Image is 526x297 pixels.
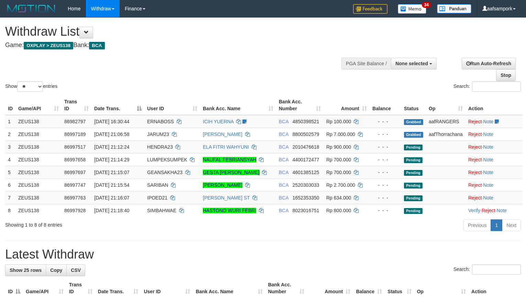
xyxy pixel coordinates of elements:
td: 7 [5,191,15,204]
td: · [465,140,523,153]
div: - - - [372,207,398,214]
span: Rp 900.000 [326,144,351,150]
span: [DATE] 16:30:44 [94,119,129,124]
div: - - - [372,156,398,163]
td: 6 [5,179,15,191]
a: Verify [468,208,480,213]
a: Reject [468,182,482,188]
span: HENDRA23 [147,144,173,150]
a: HASTONO WURI FEBRI [203,208,256,213]
input: Search: [472,81,521,92]
label: Show entries [5,81,57,92]
div: - - - [372,144,398,150]
span: BCA [279,170,288,175]
a: [PERSON_NAME] ST [203,195,250,201]
a: ELA FITRI WAHYUNI [203,144,249,150]
div: PGA Site Balance / [341,58,391,69]
span: Copy 8023016751 to clipboard [293,208,319,213]
a: Reject [468,144,482,150]
span: 86997928 [64,208,86,213]
span: Copy 4400172477 to clipboard [293,157,319,162]
span: Pending [404,183,423,189]
img: Feedback.jpg [353,4,387,14]
img: Button%20Memo.svg [398,4,427,14]
h4: Game: Bank: [5,42,344,49]
span: 86997189 [64,132,86,137]
span: BCA [279,157,288,162]
span: 86997763 [64,195,86,201]
th: Bank Acc. Number: activate to sort column ascending [276,95,324,115]
span: Copy 1652353350 to clipboard [293,195,319,201]
span: CSV [71,267,81,273]
span: Copy 8800502579 to clipboard [293,132,319,137]
a: GESTA [PERSON_NAME] [203,170,260,175]
a: Note [483,170,494,175]
span: Rp 7.000.000 [326,132,355,137]
a: [PERSON_NAME] [203,132,242,137]
td: · [465,179,523,191]
td: 8 [5,204,15,217]
span: Rp 100.000 [326,119,351,124]
th: User ID: activate to sort column ascending [144,95,200,115]
td: · [465,128,523,140]
a: Copy [46,264,67,276]
th: Op: activate to sort column ascending [426,95,465,115]
span: [DATE] 21:12:24 [94,144,129,150]
span: SIMBAHWAE [147,208,176,213]
span: BCA [279,144,288,150]
span: 86982797 [64,119,86,124]
h1: Latest Withdraw [5,248,521,261]
div: - - - [372,169,398,176]
span: Grabbed [404,119,423,125]
a: Reject [468,195,482,201]
span: BCA [89,42,105,49]
span: [DATE] 21:06:58 [94,132,129,137]
a: Reject [468,119,482,124]
th: Amount: activate to sort column ascending [324,95,370,115]
span: JARUM23 [147,132,169,137]
span: BCA [279,119,288,124]
td: ZEUS138 [15,140,62,153]
span: Pending [404,157,423,163]
span: IPOED21 [147,195,167,201]
span: BCA [279,132,288,137]
td: · [465,153,523,166]
span: Pending [404,145,423,150]
a: 1 [491,219,502,231]
th: Status [401,95,426,115]
select: Showentries [17,81,43,92]
td: ZEUS138 [15,153,62,166]
div: - - - [372,182,398,189]
th: Balance [370,95,401,115]
span: [DATE] 21:15:54 [94,182,129,188]
a: Note [483,195,494,201]
span: Rp 700.000 [326,157,351,162]
span: Rp 700.000 [326,170,351,175]
span: [DATE] 21:15:07 [94,170,129,175]
a: Next [502,219,521,231]
input: Search: [472,264,521,275]
span: None selected [395,61,428,66]
label: Search: [453,264,521,275]
img: panduan.png [437,4,471,13]
span: BCA [279,195,288,201]
td: ZEUS138 [15,204,62,217]
td: 3 [5,140,15,153]
td: aafThorrachana [426,128,465,140]
span: [DATE] 21:16:07 [94,195,129,201]
span: Rp 2.700.000 [326,182,355,188]
td: ZEUS138 [15,115,62,128]
div: Showing 1 to 8 of 8 entries [5,219,214,228]
td: 5 [5,166,15,179]
a: [PERSON_NAME] [203,182,242,188]
span: Rp 634.000 [326,195,351,201]
div: - - - [372,194,398,201]
td: ZEUS138 [15,191,62,204]
span: Copy 2520303033 to clipboard [293,182,319,188]
a: Reject [482,208,495,213]
button: None selected [391,58,437,69]
a: Note [483,144,494,150]
th: Date Trans.: activate to sort column descending [91,95,144,115]
label: Search: [453,81,521,92]
a: Reject [468,132,482,137]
